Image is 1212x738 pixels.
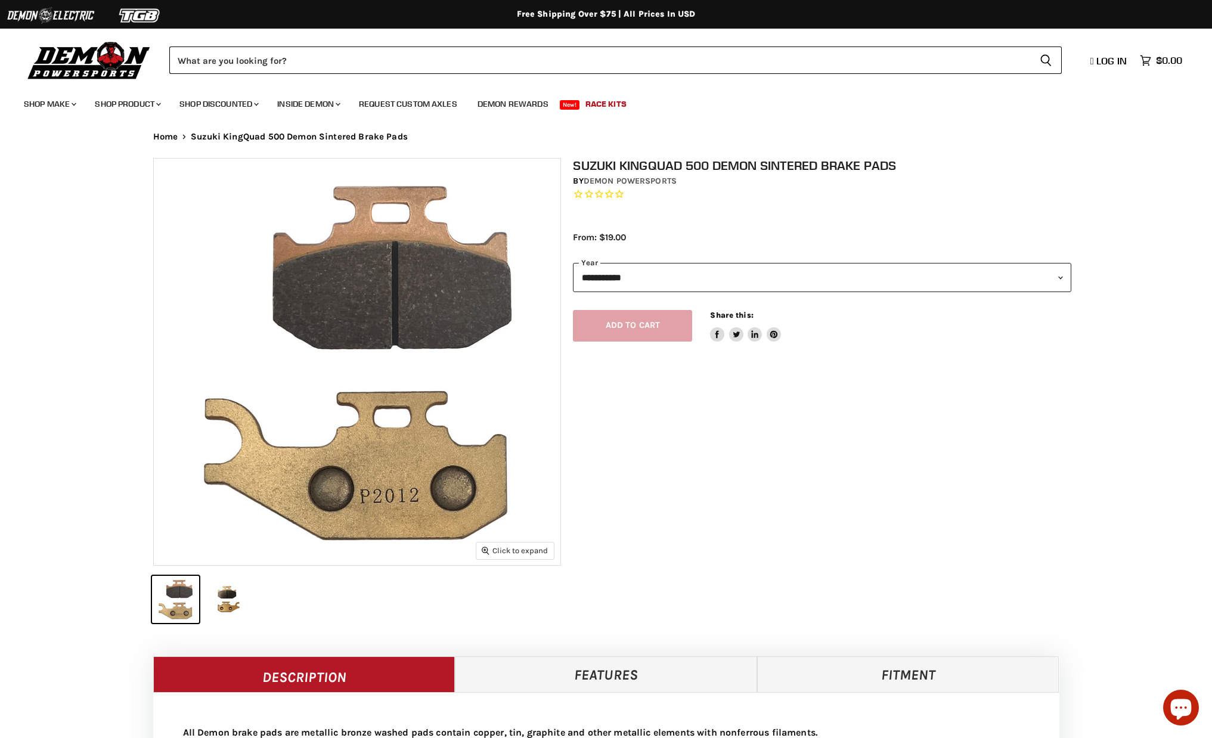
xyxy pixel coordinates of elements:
h1: Suzuki KingQuad 500 Demon Sintered Brake Pads [573,158,1071,173]
a: Features [455,656,757,692]
select: year [573,263,1071,292]
span: Share this: [710,311,753,320]
a: Shop Discounted [171,92,266,116]
button: Search [1030,46,1062,74]
button: Suzuki KingQuad 500 Demon Sintered Brake Pads thumbnail [203,576,250,623]
input: Search [169,46,1030,74]
a: Demon Rewards [469,92,557,116]
img: Suzuki KingQuad 500 Demon Sintered Brake Pads [154,159,560,565]
a: Request Custom Axles [350,92,466,116]
span: Click to expand [482,546,548,555]
a: Demon Powersports [584,176,677,186]
a: $0.00 [1134,52,1188,69]
a: Home [153,132,178,142]
a: Inside Demon [268,92,348,116]
button: Click to expand [476,542,554,559]
button: Suzuki KingQuad 500 Demon Sintered Brake Pads thumbnail [152,576,199,623]
span: From: $19.00 [573,232,626,243]
a: Fitment [757,656,1059,692]
form: Product [169,46,1062,74]
img: Demon Powersports [24,39,154,81]
img: Demon Electric Logo 2 [6,4,95,27]
span: New! [560,100,580,110]
span: $0.00 [1156,55,1182,66]
span: Log in [1096,55,1127,67]
inbox-online-store-chat: Shopify online store chat [1160,690,1202,728]
a: Shop Make [15,92,83,116]
span: Suzuki KingQuad 500 Demon Sintered Brake Pads [191,132,408,142]
a: Race Kits [576,92,636,116]
img: TGB Logo 2 [95,4,185,27]
div: Free Shipping Over $75 | All Prices In USD [129,9,1083,20]
ul: Main menu [15,87,1179,116]
a: Shop Product [86,92,168,116]
a: Description [153,656,455,692]
span: Rated 0.0 out of 5 stars 0 reviews [573,188,1071,201]
nav: Breadcrumbs [129,132,1083,142]
div: by [573,175,1071,188]
a: Log in [1085,55,1134,66]
aside: Share this: [710,310,781,342]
